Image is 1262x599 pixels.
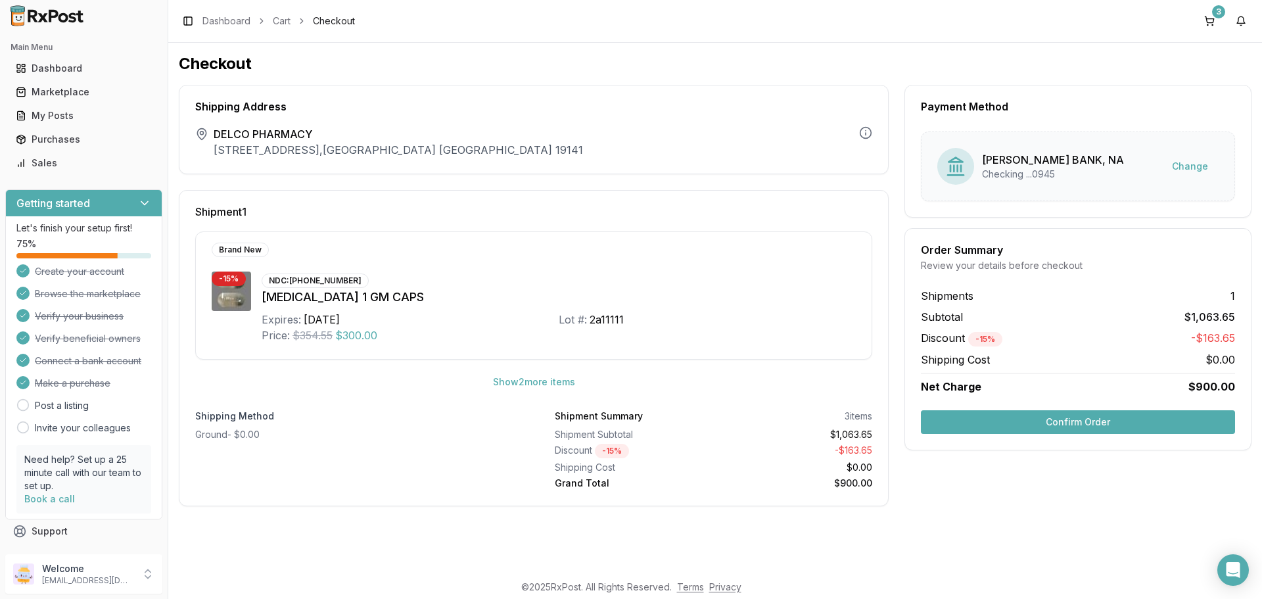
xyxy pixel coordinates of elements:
div: Order Summary [921,245,1235,255]
div: Brand New [212,243,269,257]
span: Verify your business [35,310,124,323]
span: Browse the marketplace [35,287,141,300]
div: - 15 % [595,444,629,458]
div: [PERSON_NAME] BANK, NA [982,152,1124,168]
button: Marketplace [5,82,162,103]
div: Purchases [16,133,152,146]
div: $0.00 [719,461,873,474]
div: My Posts [16,109,152,122]
h1: Checkout [179,53,1251,74]
h3: Getting started [16,195,90,211]
div: $900.00 [719,477,873,490]
span: 75 % [16,237,36,251]
a: My Posts [11,104,157,128]
span: -$163.65 [1191,330,1235,347]
div: Shipment Subtotal [555,428,709,441]
span: Connect a bank account [35,354,141,368]
button: My Posts [5,105,162,126]
div: Price: [262,327,290,343]
p: Welcome [42,562,133,575]
a: Marketplace [11,80,157,104]
button: Confirm Order [921,410,1235,434]
span: Make a purchase [35,377,110,390]
span: Discount [921,331,1002,345]
a: Privacy [709,581,741,592]
div: NDC: [PHONE_NUMBER] [262,274,369,288]
a: Book a call [24,493,75,504]
a: Dashboard [11,57,157,80]
div: Ground - $0.00 [195,428,513,441]
a: Terms [677,581,704,592]
button: Change [1161,155,1219,178]
span: Checkout [313,14,355,28]
button: Feedback [5,543,162,567]
div: [MEDICAL_DATA] 1 GM CAPS [262,288,856,306]
button: 3 [1199,11,1220,32]
button: Support [5,519,162,543]
p: [EMAIL_ADDRESS][DOMAIN_NAME] [42,575,133,586]
span: $0.00 [1205,352,1235,368]
span: Net Charge [921,380,981,393]
div: - $163.65 [719,444,873,458]
div: Discount [555,444,709,458]
div: Review your details before checkout [921,259,1235,272]
span: 1 [1230,288,1235,304]
div: - 15 % [968,332,1002,347]
h2: Main Menu [11,42,157,53]
img: Vascepa 1 GM CAPS [212,272,251,311]
div: 3 [1212,5,1225,18]
div: - 15 % [212,272,246,286]
div: Sales [16,156,152,170]
span: Verify beneficial owners [35,332,141,345]
div: Payment Method [921,101,1235,112]
button: Show2more items [482,370,586,394]
a: Sales [11,151,157,175]
span: $300.00 [335,327,377,343]
a: Cart [273,14,291,28]
span: $354.55 [292,327,333,343]
span: Shipping Cost [921,352,990,368]
span: Feedback [32,548,76,562]
div: $1,063.65 [719,428,873,441]
button: Sales [5,153,162,174]
span: $1,063.65 [1184,309,1235,325]
div: Dashboard [16,62,152,75]
a: Post a listing [35,399,89,412]
div: Grand Total [555,477,709,490]
span: DELCO PHARMACY [214,126,583,142]
p: Let's finish your setup first! [16,222,151,235]
button: Purchases [5,129,162,150]
div: 3 items [845,410,872,423]
img: RxPost Logo [5,5,89,26]
span: $900.00 [1188,379,1235,395]
span: Shipment 1 [195,206,246,217]
p: [STREET_ADDRESS] , [GEOGRAPHIC_DATA] [GEOGRAPHIC_DATA] 19141 [214,142,583,158]
a: Invite your colleagues [35,421,131,435]
img: User avatar [13,563,34,585]
a: Purchases [11,128,157,151]
span: Shipments [921,288,973,304]
div: Shipping Address [195,101,872,112]
label: Shipping Method [195,410,513,423]
div: Marketplace [16,85,152,99]
button: Dashboard [5,58,162,79]
p: Need help? Set up a 25 minute call with our team to set up. [24,453,143,492]
a: Dashboard [202,14,250,28]
div: [DATE] [304,312,340,327]
span: Subtotal [921,309,963,325]
div: Open Intercom Messenger [1217,554,1249,586]
div: Shipment Summary [555,410,643,423]
div: Checking ...0945 [982,168,1124,181]
div: Shipping Cost [555,461,709,474]
nav: breadcrumb [202,14,355,28]
div: Expires: [262,312,301,327]
div: Lot #: [559,312,587,327]
div: 2a11111 [590,312,624,327]
span: Create your account [35,265,124,278]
